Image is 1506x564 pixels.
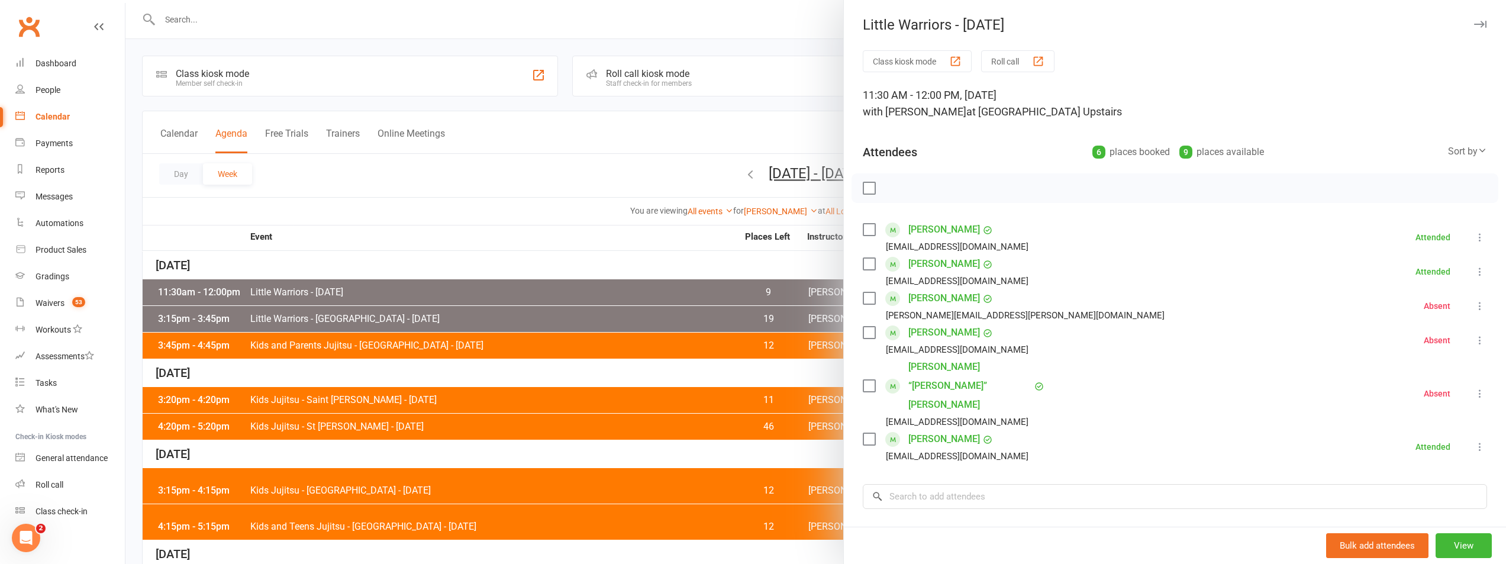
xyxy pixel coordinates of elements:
div: Automations [36,218,83,228]
a: Payments [15,130,125,157]
div: Class check-in [36,507,88,516]
a: Automations [15,210,125,237]
div: People [36,85,60,95]
div: Waivers [36,298,65,308]
div: [EMAIL_ADDRESS][DOMAIN_NAME] [886,342,1028,357]
a: Class kiosk mode [15,498,125,525]
div: Attended [1415,443,1450,451]
div: Roll call [36,480,63,489]
div: Absent [1424,302,1450,310]
div: Little Warriors - [DATE] [844,17,1506,33]
div: What's New [36,405,78,414]
div: Workouts [36,325,71,334]
input: Search to add attendees [863,484,1487,509]
div: General attendance [36,453,108,463]
div: Absent [1424,389,1450,398]
a: Waivers 53 [15,290,125,317]
div: [EMAIL_ADDRESS][DOMAIN_NAME] [886,273,1028,289]
a: What's New [15,397,125,423]
div: Dashboard [36,59,76,68]
div: places available [1179,144,1264,160]
div: Calendar [36,112,70,121]
a: Dashboard [15,50,125,77]
a: Tasks [15,370,125,397]
span: 53 [72,297,85,307]
button: Roll call [981,50,1054,72]
div: Payments [36,138,73,148]
div: 11:30 AM - 12:00 PM, [DATE] [863,87,1487,120]
div: Attended [1415,233,1450,241]
a: [PERSON_NAME] [908,430,980,449]
a: Calendar [15,104,125,130]
div: Product Sales [36,245,86,254]
div: Messages [36,192,73,201]
a: Messages [15,183,125,210]
a: Product Sales [15,237,125,263]
span: 2 [36,524,46,533]
a: Workouts [15,317,125,343]
a: Gradings [15,263,125,290]
span: at [GEOGRAPHIC_DATA] Upstairs [966,105,1122,118]
a: [PERSON_NAME] [908,289,980,308]
a: [PERSON_NAME] “[PERSON_NAME]” [PERSON_NAME] [908,357,1031,414]
div: Sort by [1448,144,1487,159]
div: Reports [36,165,65,175]
div: [EMAIL_ADDRESS][DOMAIN_NAME] [886,239,1028,254]
a: People [15,77,125,104]
a: [PERSON_NAME] [908,254,980,273]
a: General attendance kiosk mode [15,445,125,472]
a: [PERSON_NAME] [908,323,980,342]
button: Class kiosk mode [863,50,972,72]
span: with [PERSON_NAME] [863,105,966,118]
a: Reports [15,157,125,183]
a: Clubworx [14,12,44,41]
a: Roll call [15,472,125,498]
div: [PERSON_NAME][EMAIL_ADDRESS][PERSON_NAME][DOMAIN_NAME] [886,308,1165,323]
div: [EMAIL_ADDRESS][DOMAIN_NAME] [886,449,1028,464]
div: 9 [1179,146,1192,159]
div: Attended [1415,268,1450,276]
div: Tasks [36,378,57,388]
button: Bulk add attendees [1326,533,1428,558]
div: places booked [1092,144,1170,160]
div: Attendees [863,144,917,160]
div: Gradings [36,272,69,281]
a: Assessments [15,343,125,370]
iframe: Intercom live chat [12,524,40,552]
div: [EMAIL_ADDRESS][DOMAIN_NAME] [886,414,1028,430]
a: [PERSON_NAME] [908,220,980,239]
button: View [1436,533,1492,558]
div: Assessments [36,352,94,361]
div: Absent [1424,336,1450,344]
div: 6 [1092,146,1105,159]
